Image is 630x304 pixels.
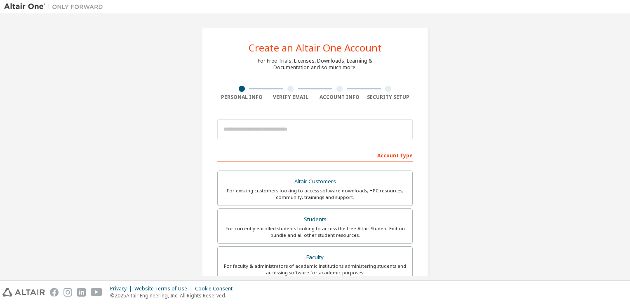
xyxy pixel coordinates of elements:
[50,288,59,297] img: facebook.svg
[249,43,382,53] div: Create an Altair One Account
[2,288,45,297] img: altair_logo.svg
[134,285,195,292] div: Website Terms of Use
[223,225,407,239] div: For currently enrolled students looking to access the free Altair Student Edition bundle and all ...
[223,176,407,187] div: Altair Customers
[364,94,413,101] div: Security Setup
[217,148,413,161] div: Account Type
[195,285,237,292] div: Cookie Consent
[110,285,134,292] div: Privacy
[77,288,86,297] img: linkedin.svg
[63,288,72,297] img: instagram.svg
[266,94,315,101] div: Verify Email
[217,94,266,101] div: Personal Info
[223,252,407,263] div: Faculty
[258,58,372,71] div: For Free Trials, Licenses, Downloads, Learning & Documentation and so much more.
[91,288,103,297] img: youtube.svg
[4,2,107,11] img: Altair One
[223,263,407,276] div: For faculty & administrators of academic institutions administering students and accessing softwa...
[315,94,364,101] div: Account Info
[223,187,407,201] div: For existing customers looking to access software downloads, HPC resources, community, trainings ...
[223,214,407,225] div: Students
[110,292,237,299] p: © 2025 Altair Engineering, Inc. All Rights Reserved.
